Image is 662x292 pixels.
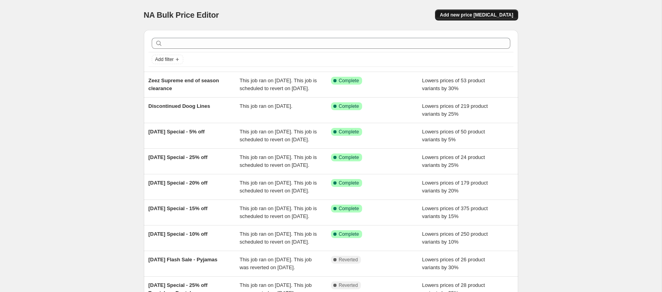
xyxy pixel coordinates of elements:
[240,231,317,245] span: This job ran on [DATE]. This job is scheduled to revert on [DATE].
[152,55,183,64] button: Add filter
[149,231,208,237] span: [DATE] Special - 10% off
[339,78,359,84] span: Complete
[149,78,219,91] span: Zeez Supreme end of season clearance
[339,205,359,212] span: Complete
[240,180,317,194] span: This job ran on [DATE]. This job is scheduled to revert on [DATE].
[422,231,488,245] span: Lowers prices of 250 product variants by 10%
[240,103,292,109] span: This job ran on [DATE].
[422,78,485,91] span: Lowers prices of 53 product variants by 30%
[339,282,358,288] span: Reverted
[339,154,359,161] span: Complete
[339,129,359,135] span: Complete
[435,9,518,20] button: Add new price [MEDICAL_DATA]
[422,103,488,117] span: Lowers prices of 219 product variants by 25%
[422,257,485,270] span: Lowers prices of 26 product variants by 30%
[240,205,317,219] span: This job ran on [DATE]. This job is scheduled to revert on [DATE].
[339,257,358,263] span: Reverted
[422,129,485,142] span: Lowers prices of 50 product variants by 5%
[240,78,317,91] span: This job ran on [DATE]. This job is scheduled to revert on [DATE].
[339,231,359,237] span: Complete
[240,129,317,142] span: This job ran on [DATE]. This job is scheduled to revert on [DATE].
[240,257,312,270] span: This job ran on [DATE]. This job was reverted on [DATE].
[149,257,218,262] span: [DATE] Flash Sale - Pyjamas
[422,205,488,219] span: Lowers prices of 375 product variants by 15%
[149,129,205,135] span: [DATE] Special - 5% off
[149,103,210,109] span: Discontinued Doog Lines
[422,180,488,194] span: Lowers prices of 179 product variants by 20%
[339,180,359,186] span: Complete
[339,103,359,109] span: Complete
[422,154,485,168] span: Lowers prices of 24 product variants by 25%
[144,11,219,19] span: NA Bulk Price Editor
[240,154,317,168] span: This job ran on [DATE]. This job is scheduled to revert on [DATE].
[440,12,513,18] span: Add new price [MEDICAL_DATA]
[149,205,208,211] span: [DATE] Special - 15% off
[155,56,174,63] span: Add filter
[149,180,208,186] span: [DATE] Special - 20% off
[149,154,208,160] span: [DATE] Special - 25% off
